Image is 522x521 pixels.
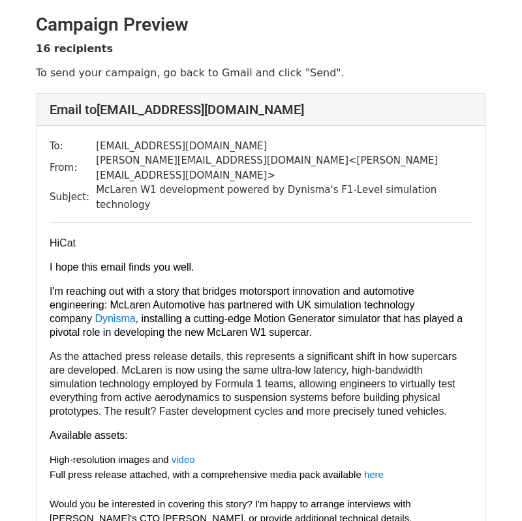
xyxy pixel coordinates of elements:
font: I hope this email finds you well. [50,261,194,273]
font: I'm reaching out with a story that bridges motorsport innovation and automotive engineering: McLa... [50,286,463,338]
a: here [364,469,384,480]
span: Cat [59,237,76,248]
span: Hi [50,237,59,248]
td: To: [50,139,96,154]
font: As the attached press release details, this represents a significant shift in how supercars are d... [50,351,457,417]
font: Full press release attached, with a comprehensive media pack available [50,469,384,480]
p: To send your campaign, go back to Gmail and click "Send". [36,66,486,80]
a: video [172,454,195,465]
td: McLaren W1 development powered by Dynisma's F1-Level simulation technology [96,183,472,212]
font: High-resolution images and [50,454,195,465]
h4: Email to [EMAIL_ADDRESS][DOMAIN_NAME] [50,102,472,117]
td: [EMAIL_ADDRESS][DOMAIN_NAME] [96,139,472,154]
td: Subject: [50,183,96,212]
td: From: [50,153,96,183]
strong: 16 recipients [36,42,113,55]
a: Dynisma [95,313,135,324]
font: Available assets: [50,430,128,441]
h2: Campaign Preview [36,14,486,36]
td: [PERSON_NAME][EMAIL_ADDRESS][DOMAIN_NAME] < [PERSON_NAME][EMAIL_ADDRESS][DOMAIN_NAME] > [96,153,472,183]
